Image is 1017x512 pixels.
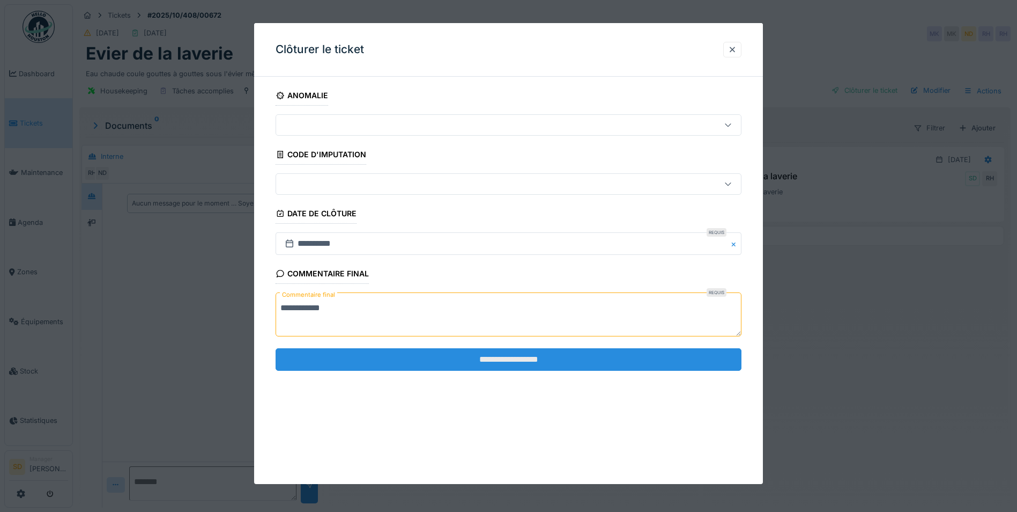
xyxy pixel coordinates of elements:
[276,206,357,224] div: Date de clôture
[707,228,726,237] div: Requis
[707,288,726,297] div: Requis
[276,266,369,284] div: Commentaire final
[276,87,328,106] div: Anomalie
[276,147,366,165] div: Code d'imputation
[280,288,337,302] label: Commentaire final
[276,43,364,56] h3: Clôturer le ticket
[730,232,741,255] button: Close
